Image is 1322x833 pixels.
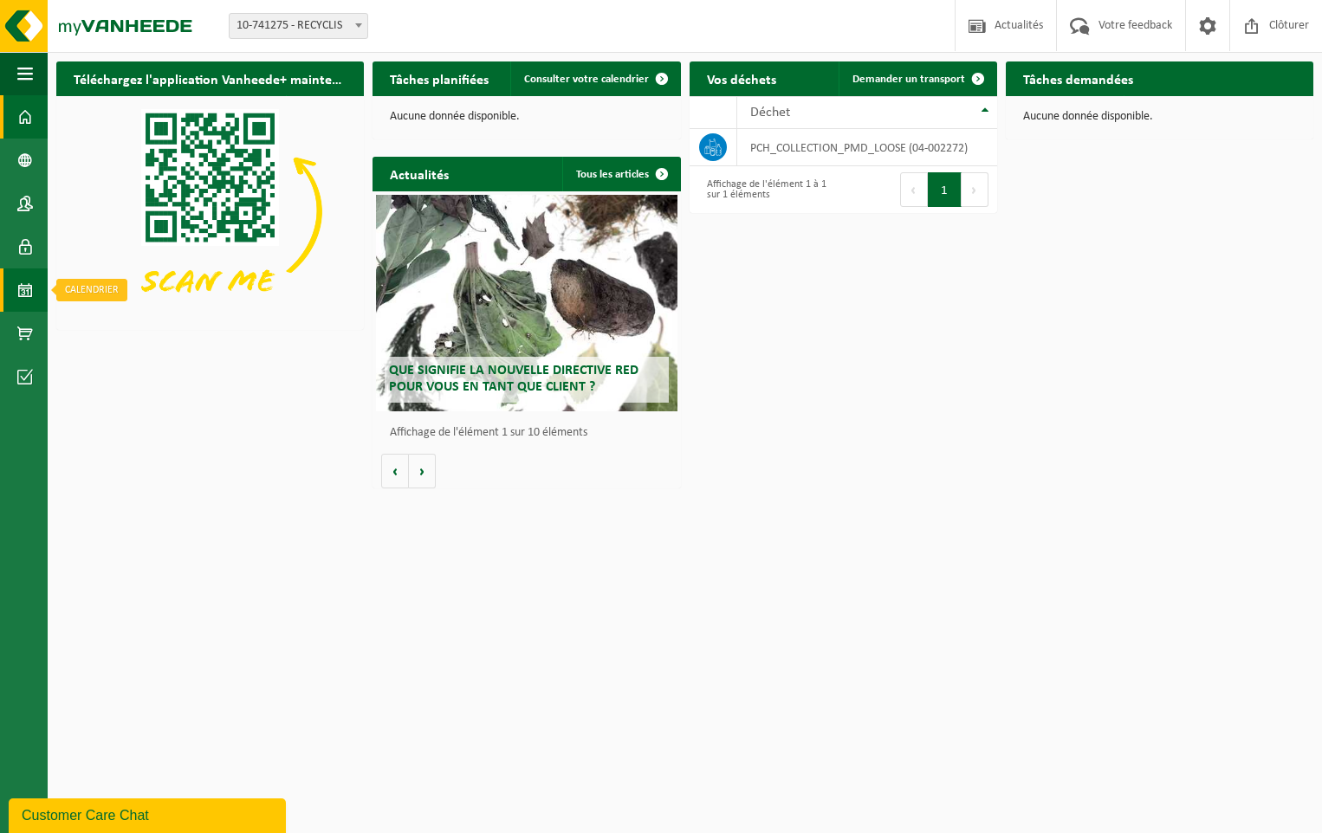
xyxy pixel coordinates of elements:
[690,61,794,95] h2: Vos déchets
[1023,111,1296,123] p: Aucune donnée disponible.
[928,172,962,207] button: 1
[852,74,965,85] span: Demander un transport
[390,427,671,439] p: Affichage de l'élément 1 sur 10 éléments
[373,61,506,95] h2: Tâches planifiées
[737,129,996,166] td: PCH_COLLECTION_PMD_LOOSE (04-002272)
[510,61,679,96] a: Consulter votre calendrier
[698,171,835,209] div: Affichage de l'élément 1 à 1 sur 1 éléments
[962,172,988,207] button: Next
[562,157,679,191] a: Tous les articles
[9,795,289,833] iframe: chat widget
[381,454,409,488] button: Vorige
[56,96,364,326] img: Download de VHEPlus App
[390,111,663,123] p: Aucune donnée disponible.
[229,13,368,39] span: 10-741275 - RECYCLIS
[1006,61,1150,95] h2: Tâches demandées
[409,454,436,488] button: Volgende
[230,14,367,38] span: 10-741275 - RECYCLIS
[389,364,638,394] span: Que signifie la nouvelle directive RED pour vous en tant que client ?
[373,157,466,190] h2: Actualités
[750,106,790,119] span: Déchet
[839,61,995,96] a: Demander un transport
[900,172,928,207] button: Previous
[376,195,677,411] a: Que signifie la nouvelle directive RED pour vous en tant que client ?
[56,61,364,95] h2: Téléchargez l'application Vanheede+ maintenant!
[524,74,649,85] span: Consulter votre calendrier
